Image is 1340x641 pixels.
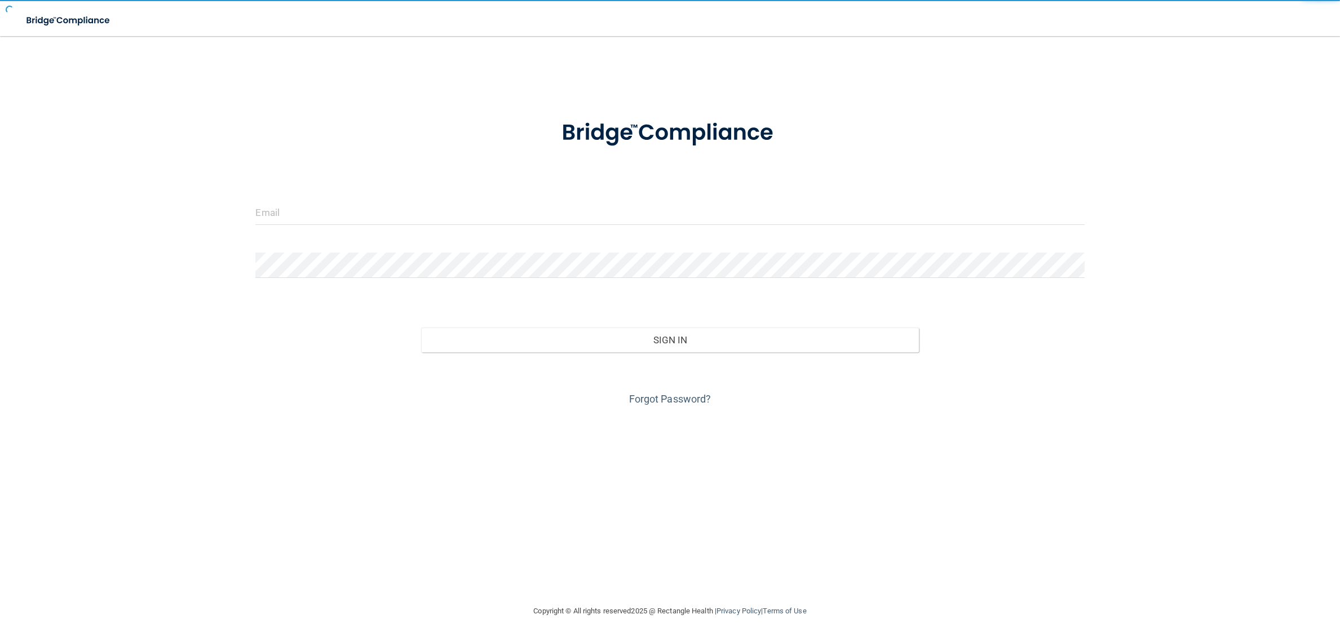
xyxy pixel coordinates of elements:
a: Terms of Use [763,607,806,615]
button: Sign In [421,328,918,352]
div: Copyright © All rights reserved 2025 @ Rectangle Health | | [465,593,876,629]
a: Privacy Policy [717,607,761,615]
input: Email [255,200,1084,225]
img: bridge_compliance_login_screen.278c3ca4.svg [17,9,121,32]
img: bridge_compliance_login_screen.278c3ca4.svg [538,104,801,162]
a: Forgot Password? [629,393,711,405]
